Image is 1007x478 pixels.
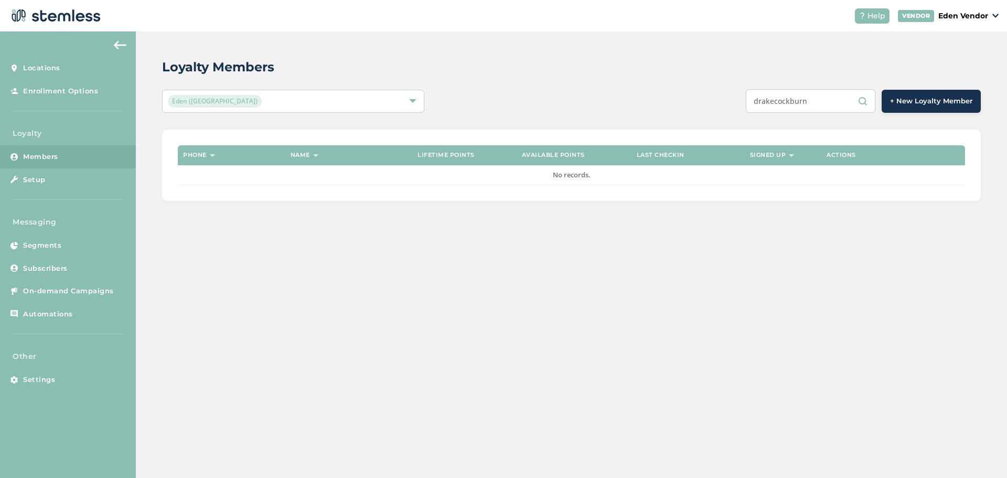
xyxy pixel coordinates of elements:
label: Last checkin [637,152,684,158]
p: Eden Vendor [938,10,988,22]
span: Enrollment Options [23,86,98,97]
iframe: Chat Widget [955,428,1007,478]
span: Setup [23,175,46,185]
span: + New Loyalty Member [890,96,972,107]
label: Signed up [750,152,786,158]
button: + New Loyalty Member [882,90,981,113]
img: icon-sort-1e1d7615.svg [210,154,215,157]
img: icon-sort-1e1d7615.svg [313,154,318,157]
span: Locations [23,63,60,73]
span: Members [23,152,58,162]
span: Segments [23,240,61,251]
h2: Loyalty Members [162,58,274,77]
div: VENDOR [898,10,934,22]
img: icon-sort-1e1d7615.svg [789,154,794,157]
img: icon_down-arrow-small-66adaf34.svg [992,14,999,18]
span: Subscribers [23,263,68,274]
span: On-demand Campaigns [23,286,114,296]
label: Name [291,152,310,158]
img: icon-help-white-03924b79.svg [859,13,865,19]
label: Lifetime points [417,152,475,158]
input: Search [746,89,875,113]
span: Help [867,10,885,22]
img: logo-dark-0685b13c.svg [8,5,101,26]
label: Phone [183,152,207,158]
th: Actions [821,145,965,165]
span: Settings [23,375,55,385]
span: Eden ([GEOGRAPHIC_DATA]) [168,95,262,108]
span: Automations [23,309,73,320]
span: No records. [553,170,591,179]
label: Available points [522,152,585,158]
img: icon-arrow-back-accent-c549486e.svg [114,41,126,49]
